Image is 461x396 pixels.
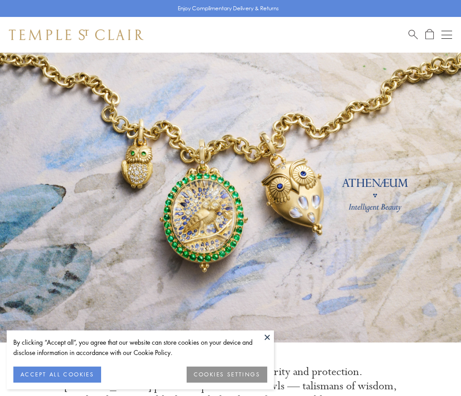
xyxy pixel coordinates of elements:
[408,29,418,40] a: Search
[187,367,267,383] button: COOKIES SETTINGS
[13,367,101,383] button: ACCEPT ALL COOKIES
[441,29,452,40] button: Open navigation
[9,29,143,40] img: Temple St. Clair
[13,337,267,358] div: By clicking “Accept all”, you agree that our website can store cookies on your device and disclos...
[178,4,279,13] p: Enjoy Complimentary Delivery & Returns
[425,29,434,40] a: Open Shopping Bag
